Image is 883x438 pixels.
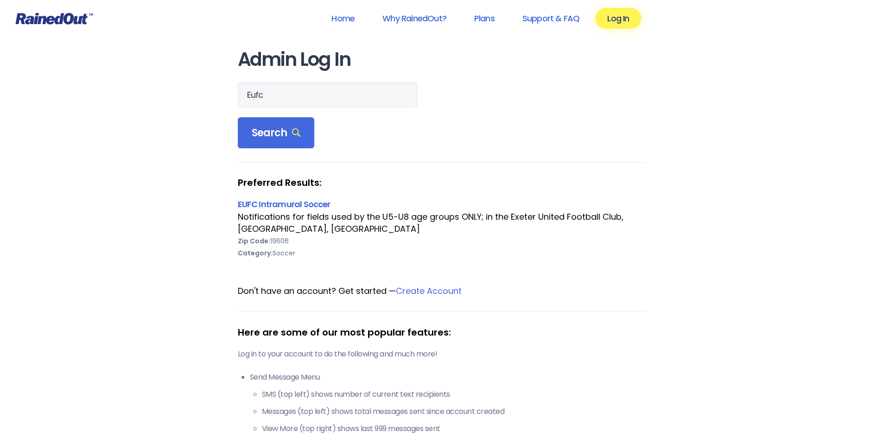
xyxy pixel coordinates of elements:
[370,8,458,29] a: Why RainedOut?
[595,8,641,29] a: Log In
[238,82,418,108] input: Search Orgs…
[238,211,646,235] div: Notifications for fields used by the U5-U8 age groups ONLY; in the Exeter United Football Club, [...
[396,285,462,297] a: Create Account
[238,248,273,258] b: Category:
[238,235,646,247] div: 19606
[238,198,330,210] a: EUFC Intramural Soccer
[238,177,646,189] strong: Preferred Results:
[238,198,646,210] div: EUFC Intramural Soccer
[238,236,270,246] b: Zip Code:
[238,117,315,149] div: Search
[262,423,646,434] li: View More (top right) shows last 999 messages sent
[252,127,301,140] span: Search
[510,8,591,29] a: Support & FAQ
[462,8,507,29] a: Plans
[238,325,646,339] div: Here are some of our most popular features:
[262,389,646,400] li: SMS (top left) shows number of current text recipients
[238,49,646,70] h1: Admin Log In
[238,349,646,360] p: Log in to your account to do the following and much more!
[319,8,367,29] a: Home
[262,406,646,417] li: Messages (top left) shows total messages sent since account created
[238,247,646,259] div: Soccer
